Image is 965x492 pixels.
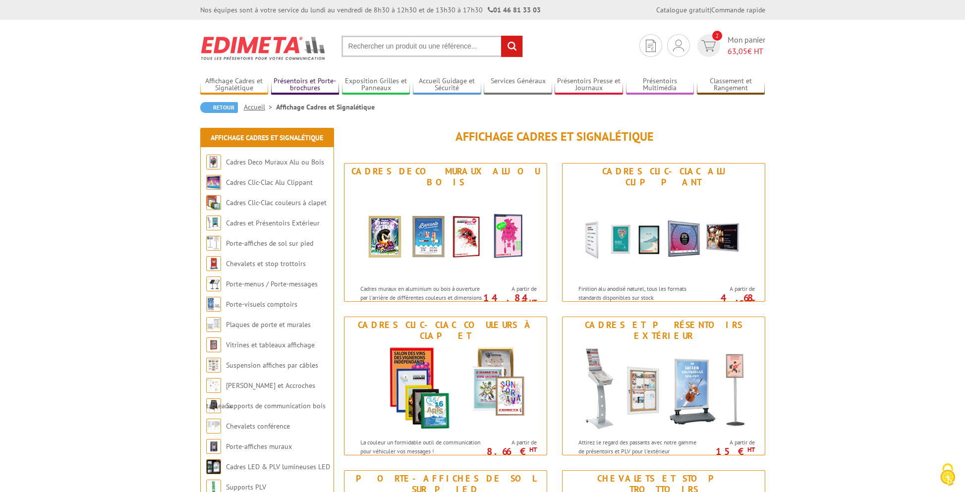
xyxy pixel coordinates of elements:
[354,344,537,433] img: Cadres Clic-Clac couleurs à clapet
[360,284,483,319] p: Cadres muraux en aluminium ou bois à ouverture par l'arrière de différentes couleurs et dimension...
[226,442,292,451] a: Porte-affiches muraux
[206,317,221,332] img: Plaques de porte et murales
[488,5,541,14] strong: 01 46 81 33 03
[347,320,544,341] div: Cadres Clic-Clac couleurs à clapet
[226,279,318,288] a: Porte-menus / Porte-messages
[226,483,266,492] a: Supports PLV
[226,320,311,329] a: Plaques de porte et murales
[200,77,269,93] a: Affichage Cadres et Signalétique
[565,166,762,188] div: Cadres Clic-Clac Alu Clippant
[226,239,313,248] a: Porte-affiches de sol sur pied
[276,102,375,112] li: Affichage Cadres et Signalétique
[226,198,327,207] a: Cadres Clic-Clac couleurs à clapet
[354,190,537,279] img: Cadres Deco Muraux Alu ou Bois
[244,103,276,111] a: Accueil
[747,298,754,306] sup: HT
[342,77,410,93] a: Exposition Grilles et Panneaux
[206,216,221,230] img: Cadres et Présentoirs Extérieur
[562,163,765,302] a: Cadres Clic-Clac Alu Clippant Cadres Clic-Clac Alu Clippant Finition alu anodisé naturel, tous le...
[206,276,221,291] img: Porte-menus / Porte-messages
[206,378,221,393] img: Cimaises et Accroches tableaux
[206,459,221,474] img: Cadres LED & PLV lumineuses LED
[704,285,754,293] span: A partir de
[484,77,552,93] a: Services Généraux
[486,285,536,293] span: A partir de
[481,448,536,454] p: 8.66 €
[728,34,765,57] span: Mon panier
[226,158,324,166] a: Cadres Deco Muraux Alu ou Bois
[226,361,318,370] a: Suspension affiches par câbles
[341,36,523,57] input: Rechercher un produit ou une référence...
[481,295,536,307] p: 14.84 €
[646,40,656,52] img: devis rapide
[529,298,536,306] sup: HT
[211,133,323,142] a: Affichage Cadres et Signalétique
[206,155,221,169] img: Cadres Deco Muraux Alu ou Bois
[697,77,765,93] a: Classement et Rangement
[699,448,754,454] p: 15 €
[206,256,221,271] img: Chevalets et stop trottoirs
[226,422,290,431] a: Chevalets conférence
[704,438,754,446] span: A partir de
[200,102,238,113] a: Retour
[200,30,327,66] img: Edimeta
[555,77,623,93] a: Présentoirs Presse et Journaux
[206,439,221,454] img: Porte-affiches muraux
[226,219,320,227] a: Cadres et Présentoirs Extérieur
[206,381,315,410] a: [PERSON_NAME] et Accroches tableaux
[728,46,765,57] span: € HT
[699,295,754,307] p: 4.68 €
[501,36,522,57] input: rechercher
[486,438,536,446] span: A partir de
[206,358,221,373] img: Suspension affiches par câbles
[728,46,747,56] span: 63,05
[226,259,306,268] a: Chevalets et stop trottoirs
[572,344,755,433] img: Cadres et Présentoirs Extérieur
[529,445,536,454] sup: HT
[226,178,313,187] a: Cadres Clic-Clac Alu Clippant
[572,190,755,279] img: Cadres Clic-Clac Alu Clippant
[747,445,754,454] sup: HT
[656,5,765,15] div: |
[206,195,221,210] img: Cadres Clic-Clac couleurs à clapet
[206,175,221,190] img: Cadres Clic-Clac Alu Clippant
[565,320,762,341] div: Cadres et Présentoirs Extérieur
[930,458,965,492] button: Cookies (fenêtre modale)
[271,77,340,93] a: Présentoirs et Porte-brochures
[226,401,326,410] a: Supports de communication bois
[578,284,701,301] p: Finition alu anodisé naturel, tous les formats standards disponibles sur stock.
[712,31,722,41] span: 2
[206,236,221,251] img: Porte-affiches de sol sur pied
[344,163,547,302] a: Cadres Deco Muraux Alu ou Bois Cadres Deco Muraux Alu ou Bois Cadres muraux en aluminium ou bois ...
[711,5,765,14] a: Commande rapide
[360,438,483,455] p: La couleur un formidable outil de communication pour véhiculer vos messages !
[695,34,765,57] a: devis rapide 2 Mon panier 63,05€ HT
[626,77,694,93] a: Présentoirs Multimédia
[347,166,544,188] div: Cadres Deco Muraux Alu ou Bois
[656,5,710,14] a: Catalogue gratuit
[226,462,330,471] a: Cadres LED & PLV lumineuses LED
[578,438,701,455] p: Attirez le regard des passants avec notre gamme de présentoirs et PLV pour l'extérieur
[935,462,960,487] img: Cookies (fenêtre modale)
[673,40,684,52] img: devis rapide
[344,317,547,455] a: Cadres Clic-Clac couleurs à clapet Cadres Clic-Clac couleurs à clapet La couleur un formidable ou...
[562,317,765,455] a: Cadres et Présentoirs Extérieur Cadres et Présentoirs Extérieur Attirez le regard des passants av...
[344,130,765,143] h1: Affichage Cadres et Signalétique
[206,337,221,352] img: Vitrines et tableaux affichage
[206,297,221,312] img: Porte-visuels comptoirs
[200,5,541,15] div: Nos équipes sont à votre service du lundi au vendredi de 8h30 à 12h30 et de 13h30 à 17h30
[226,340,315,349] a: Vitrines et tableaux affichage
[206,419,221,434] img: Chevalets conférence
[413,77,481,93] a: Accueil Guidage et Sécurité
[226,300,297,309] a: Porte-visuels comptoirs
[701,40,716,52] img: devis rapide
